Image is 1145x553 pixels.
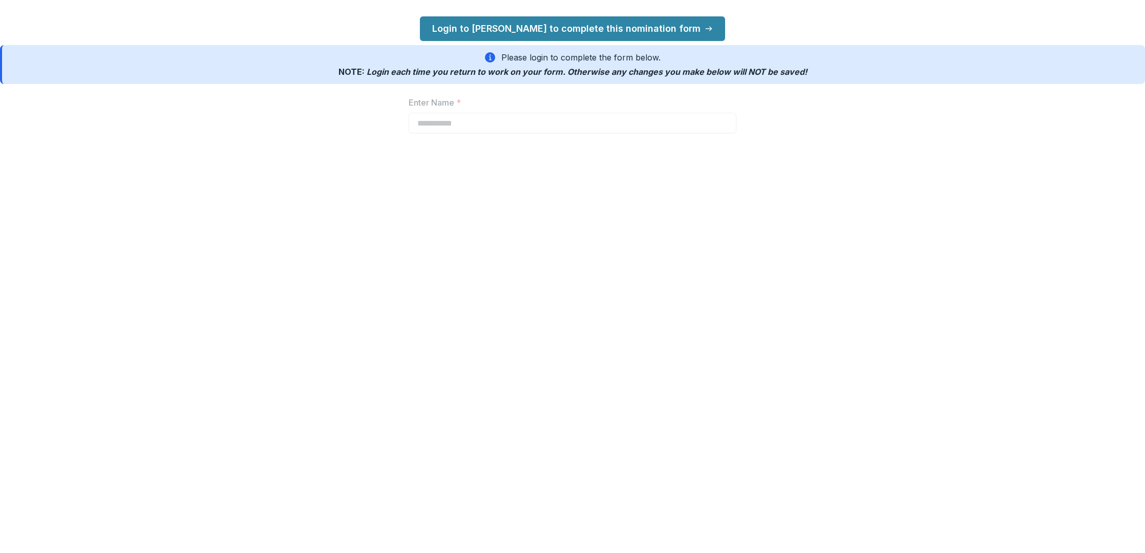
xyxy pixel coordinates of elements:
a: Login to [PERSON_NAME] to complete this nomination form [420,16,725,41]
span: NOT [748,67,766,77]
p: NOTE: [338,66,807,78]
p: Please login to complete the form below. [501,51,661,64]
label: Enter Name [409,96,730,109]
span: Login each time you return to work on your form. Otherwise any changes you make below will be saved! [367,67,807,77]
